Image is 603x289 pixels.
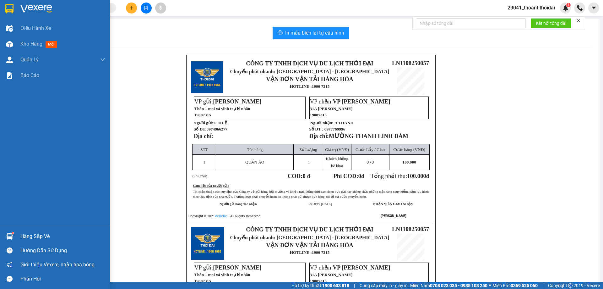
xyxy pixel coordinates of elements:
[12,232,14,234] sup: 1
[6,72,13,79] img: solution-icon
[310,98,390,105] span: VP nhận:
[392,226,429,232] span: LN1108250057
[129,6,134,10] span: plus
[360,282,409,289] span: Cung cấp máy in - giấy in:
[20,261,95,269] span: Giới thiệu Vexere, nhận hoa hồng
[492,282,538,289] span: Miền Bắc
[402,160,416,164] span: 100.000
[371,173,429,179] span: Tổng phải thu:
[407,173,426,179] span: 100.000
[193,184,229,187] u: Cam kết của người gửi :
[312,250,330,255] strong: 1900 7315
[410,282,487,289] span: Miền Nam
[194,279,211,283] span: 19007315
[416,18,526,28] input: Nhập số tổng đài
[354,282,355,289] span: |
[206,127,227,131] span: 0974966277
[333,173,364,179] strong: Phí COD: đ
[194,120,213,125] strong: Người gửi:
[503,4,560,12] span: 29041_thoant.thoidai
[214,120,227,125] span: C HUỆ
[430,283,487,288] strong: 0708 023 035 - 0935 103 250
[334,120,354,125] span: A THÀNH
[392,60,429,66] span: LN1108250057
[266,76,353,82] strong: VẬN ĐƠN VẬN TẢI HÀNG HÓA
[291,282,349,289] span: Hỗ trợ kỹ thuật:
[310,264,390,271] span: VP nhận:
[324,127,345,131] span: 0977769996
[288,173,310,179] strong: COD:
[273,27,349,39] button: printerIn mẫu biên lai tự cấu hình
[576,18,581,23] span: close
[46,41,57,48] span: mới
[278,30,283,36] span: printer
[567,3,569,7] span: 1
[6,57,13,63] img: warehouse-icon
[536,20,566,27] span: Kết nối tổng đài
[367,160,374,164] span: 0 /
[5,4,14,14] img: logo-vxr
[20,274,105,284] div: Phản hồi
[266,242,353,248] strong: VẬN ĐƠN VẬN TẢI HÀNG HÓA
[194,106,250,111] span: Thôn 1 mai xá vĩnh trụ lý nhân
[322,283,349,288] strong: 1900 633 818
[6,25,13,32] img: warehouse-icon
[20,246,105,255] div: Hướng dẫn sử dụng
[246,60,373,67] strong: CÔNG TY TNHH DỊCH VỤ DU LỊCH THỜI ĐẠI
[372,160,374,164] span: 0
[308,160,310,164] span: 1
[20,232,105,241] div: Hàng sắp về
[20,71,39,79] span: Báo cáo
[326,156,348,168] span: Khách không kê khai
[7,276,13,282] span: message
[246,226,373,233] strong: CÔNG TY TNHH DỊCH VỤ DU LỊCH THỜI ĐẠI
[203,160,205,164] span: 1
[310,106,353,111] span: 31A [PERSON_NAME]
[308,202,332,206] span: 18:50:19 [DATE]
[312,84,330,89] strong: 1900 7315
[213,98,261,105] span: [PERSON_NAME]
[7,247,13,253] span: question-circle
[247,147,263,152] span: Tên hàng
[381,214,406,218] strong: [PERSON_NAME]
[213,264,261,271] span: [PERSON_NAME]
[563,5,568,11] img: icon-new-feature
[144,6,148,10] span: file-add
[310,120,334,125] strong: Người nhận:
[155,3,166,14] button: aim
[191,61,223,93] img: logo
[588,3,599,14] button: caret-down
[309,127,323,131] strong: Số ĐT :
[6,233,13,240] img: warehouse-icon
[394,147,425,152] span: Cước hàng (VNĐ)
[191,227,224,260] img: logo
[245,160,264,164] span: QUẦN ÁO
[20,56,39,64] span: Quản Lý
[531,18,571,28] button: Kết nối tổng đài
[325,147,349,152] span: Giá trị (VNĐ)
[158,6,163,10] span: aim
[200,147,208,152] span: STT
[426,173,429,179] span: đ
[333,264,390,271] span: VP [PERSON_NAME]
[310,279,327,283] span: 19007315
[193,190,429,198] span: Tôi chấp thuận các quy định của Công ty về gửi hàng, bồi thường và khiếu nại. Đồng thời cam đoan ...
[285,29,344,37] span: In mẫu biên lai tự cấu hình
[329,133,408,139] span: MƯỜNG THANH LINH ĐÀM
[20,24,51,32] span: Điều hành xe
[7,262,13,268] span: notification
[333,98,390,105] span: VP [PERSON_NAME]
[194,264,262,271] span: VP gửi:
[194,98,262,105] span: VP gửi:
[566,3,571,7] sup: 1
[591,5,597,11] span: caret-down
[309,133,329,139] strong: Địa chỉ:
[373,202,413,206] strong: NHÂN VIÊN GIAO NHẬN
[126,3,137,14] button: plus
[290,250,312,255] strong: HOTLINE :
[194,113,211,117] span: 19007315
[310,272,353,277] span: 31A [PERSON_NAME]
[489,284,491,287] span: ⚪️
[100,57,105,62] span: down
[358,173,361,179] span: 0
